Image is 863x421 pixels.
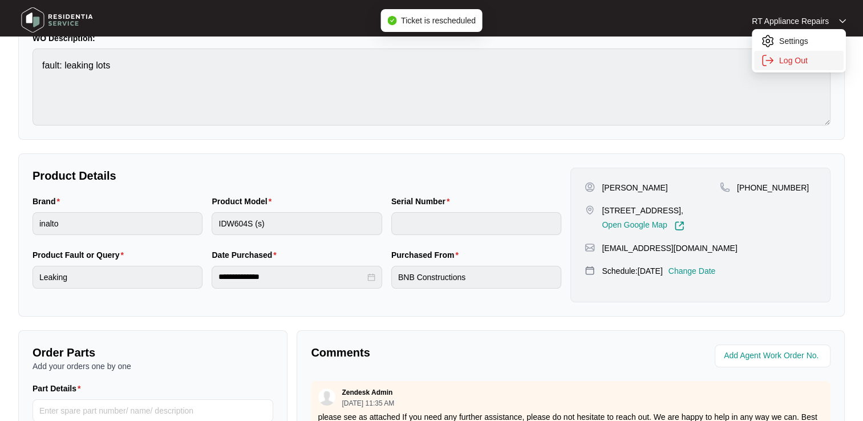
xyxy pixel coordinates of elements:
[391,266,561,289] input: Purchased From
[839,18,846,24] img: dropdown arrow
[779,35,837,47] p: Settings
[17,3,97,37] img: residentia service logo
[311,345,562,361] p: Comments
[33,48,830,126] textarea: fault: leaking lots
[387,16,396,25] span: check-circle
[33,249,128,261] label: Product Fault or Query
[33,196,64,207] label: Brand
[585,205,595,215] img: map-pin
[391,249,463,261] label: Purchased From
[33,168,561,184] p: Product Details
[585,242,595,253] img: map-pin
[585,265,595,276] img: map-pin
[668,265,716,277] p: Change Date
[33,266,202,289] input: Product Fault or Query
[674,221,684,231] img: Link-External
[342,400,394,407] p: [DATE] 11:35 AM
[33,383,86,394] label: Part Details
[218,271,364,283] input: Date Purchased
[33,212,202,235] input: Brand
[318,388,335,406] img: user.svg
[401,16,476,25] span: Ticket is rescheduled
[212,196,276,207] label: Product Model
[779,55,837,66] p: Log Out
[585,182,595,192] img: user-pin
[602,242,737,254] p: [EMAIL_ADDRESS][DOMAIN_NAME]
[212,249,281,261] label: Date Purchased
[602,265,662,277] p: Schedule: [DATE]
[212,212,382,235] input: Product Model
[391,196,454,207] label: Serial Number
[602,205,684,216] p: [STREET_ADDRESS],
[602,221,684,231] a: Open Google Map
[33,345,273,361] p: Order Parts
[33,361,273,372] p: Add your orders one by one
[761,54,775,67] img: settings icon
[602,182,667,193] p: [PERSON_NAME]
[391,212,561,235] input: Serial Number
[761,34,775,48] img: settings icon
[342,388,392,397] p: Zendesk Admin
[752,15,829,27] p: RT Appliance Repairs
[724,349,824,363] input: Add Agent Work Order No.
[720,182,730,192] img: map-pin
[737,182,809,193] p: [PHONE_NUMBER]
